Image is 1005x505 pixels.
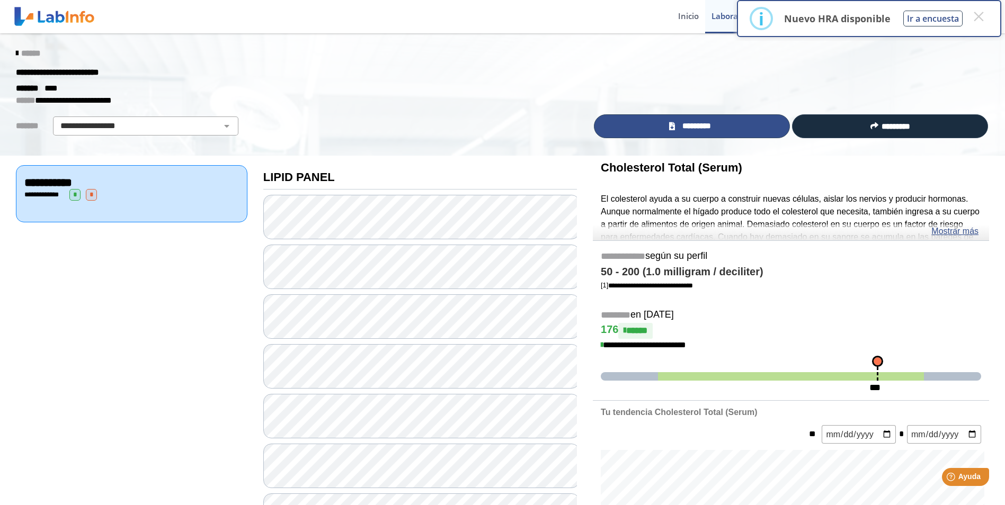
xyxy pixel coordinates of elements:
a: [1] [601,281,693,289]
button: Ir a encuesta [903,11,963,26]
button: Close this dialog [969,7,988,26]
div: i [759,9,764,28]
h4: 176 [601,323,981,339]
p: El colesterol ayuda a su cuerpo a construir nuevas células, aislar los nervios y producir hormona... [601,193,981,281]
input: mm/dd/yyyy [907,425,981,444]
b: Cholesterol Total (Serum) [601,161,742,174]
h4: 50 - 200 (1.0 milligram / deciliter) [601,266,981,278]
p: Nuevo HRA disponible [784,12,891,25]
h5: en [DATE] [601,309,981,321]
b: Tu tendencia Cholesterol Total (Serum) [601,408,757,417]
iframe: Help widget launcher [911,464,993,493]
a: Mostrar más [931,225,979,238]
b: LIPID PANEL [263,170,335,184]
input: mm/dd/yyyy [822,425,896,444]
h5: según su perfil [601,250,981,263]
